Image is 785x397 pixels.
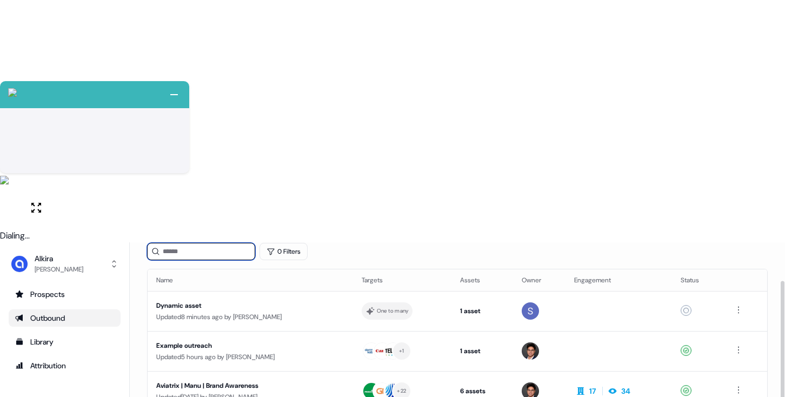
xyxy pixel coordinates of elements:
img: Sohail [522,302,539,320]
th: Assets [451,269,513,291]
div: [PERSON_NAME] [35,264,83,275]
div: Library [15,336,114,347]
img: Hugh [522,342,539,360]
th: Engagement [566,269,672,291]
div: Updated 8 minutes ago by [PERSON_NAME] [156,312,344,322]
div: One to many [377,306,409,316]
div: Alkira [35,253,83,264]
div: 1 asset [460,306,504,316]
th: Targets [353,269,451,291]
a: Go to templates [9,333,121,350]
div: Example outreach [156,340,344,351]
div: Outbound [15,313,114,323]
th: Name [148,269,353,291]
a: Go to prospects [9,286,121,303]
div: + 1 [399,346,404,356]
a: Go to attribution [9,357,121,374]
div: 34 [621,386,630,396]
th: Status [672,269,723,291]
div: 1 asset [460,346,504,356]
div: 6 assets [460,386,504,396]
div: + 22 [397,386,406,396]
button: Alkira[PERSON_NAME] [9,251,121,277]
div: Aviatrix | Manu | Brand Awareness [156,380,344,391]
button: 0 Filters [260,243,308,260]
div: Prospects [15,289,114,300]
div: Attribution [15,360,114,371]
th: Owner [513,269,566,291]
div: Dynamic asset [156,300,344,311]
a: Go to outbound experience [9,309,121,327]
div: 17 [589,386,596,396]
img: callcloud-icon-white-35.svg [8,88,17,97]
div: Updated 5 hours ago by [PERSON_NAME] [156,352,344,362]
